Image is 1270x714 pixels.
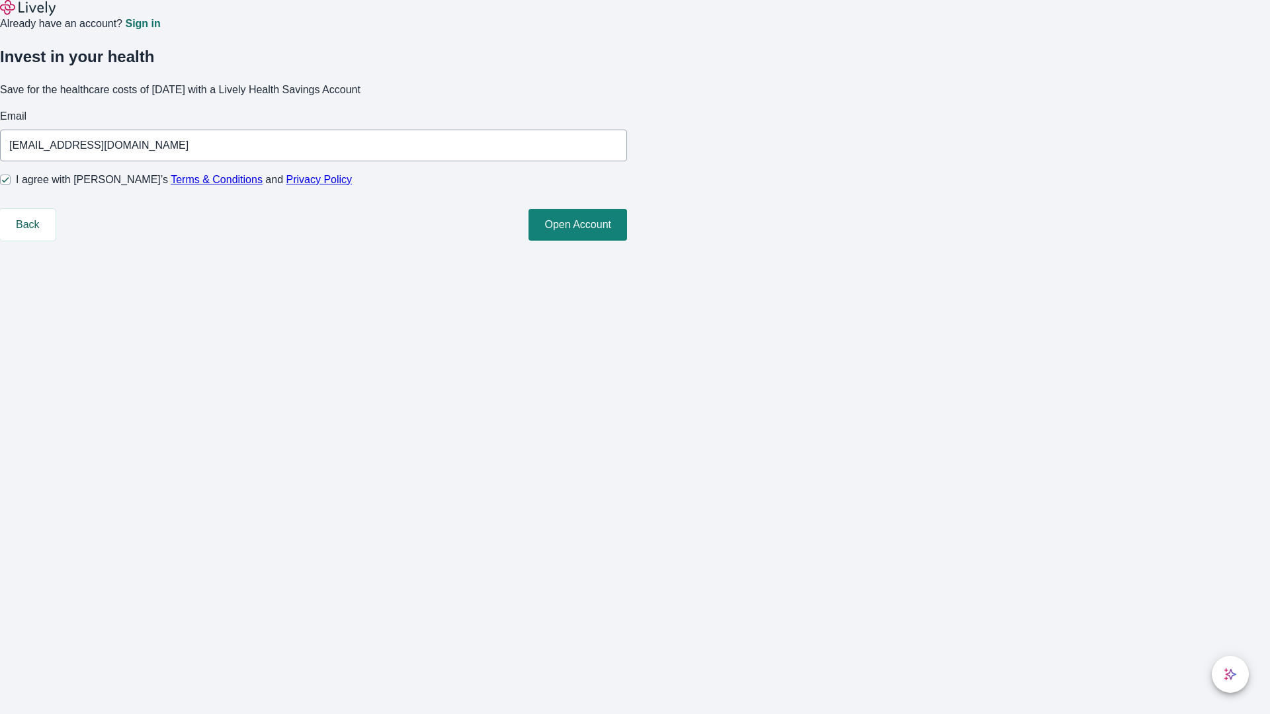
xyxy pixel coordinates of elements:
a: Privacy Policy [286,174,353,185]
a: Sign in [125,19,160,29]
button: chat [1212,656,1249,693]
span: I agree with [PERSON_NAME]’s and [16,172,352,188]
button: Open Account [529,209,627,241]
svg: Lively AI Assistant [1224,668,1237,681]
a: Terms & Conditions [171,174,263,185]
